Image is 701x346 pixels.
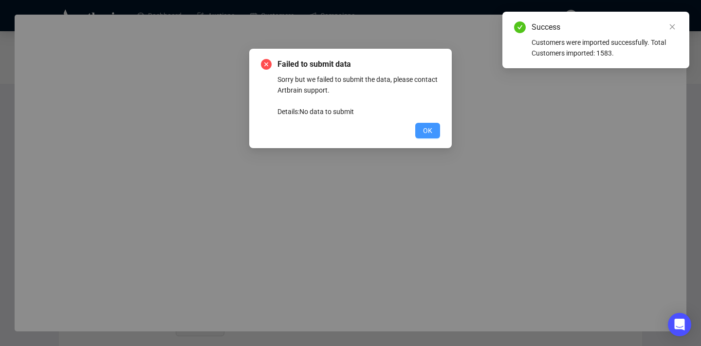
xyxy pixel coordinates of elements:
button: OK [415,123,440,138]
div: Customers were imported successfully. Total Customers imported: 1583. [532,37,678,58]
span: check-circle [514,21,526,33]
span: close-circle [261,59,272,70]
span: Sorry but we failed to submit the data, please contact Artbrain support. [277,76,438,94]
span: Failed to submit data [277,58,440,70]
span: Details: No data to submit [277,108,354,115]
span: close [669,23,676,30]
div: Open Intercom Messenger [668,313,691,336]
a: Close [667,21,678,32]
span: OK [423,125,432,136]
div: Success [532,21,678,33]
